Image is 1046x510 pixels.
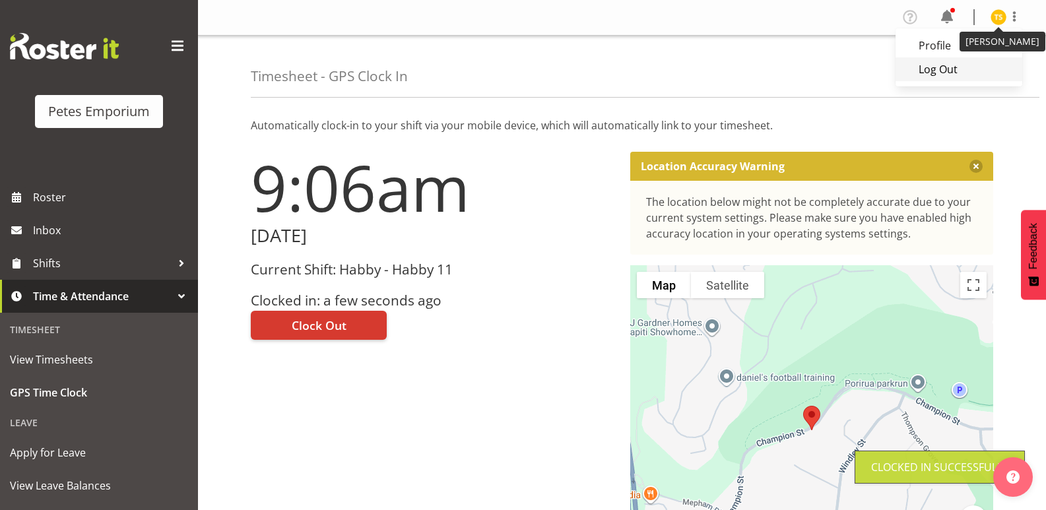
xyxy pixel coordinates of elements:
[48,102,150,121] div: Petes Emporium
[33,253,172,273] span: Shifts
[646,194,978,241] div: The location below might not be completely accurate due to your current system settings. Please m...
[641,160,785,173] p: Location Accuracy Warning
[33,286,172,306] span: Time & Attendance
[1028,223,1039,269] span: Feedback
[3,316,195,343] div: Timesheet
[1021,210,1046,300] button: Feedback - Show survey
[33,220,191,240] span: Inbox
[292,317,346,334] span: Clock Out
[10,443,188,462] span: Apply for Leave
[251,117,993,133] p: Automatically clock-in to your shift via your mobile device, which will automatically link to you...
[3,469,195,502] a: View Leave Balances
[251,293,614,308] h3: Clocked in: a few seconds ago
[251,311,387,340] button: Clock Out
[3,343,195,376] a: View Timesheets
[871,459,1008,475] div: Clocked in Successfully
[251,262,614,277] h3: Current Shift: Habby - Habby 11
[3,436,195,469] a: Apply for Leave
[33,187,191,207] span: Roster
[3,409,195,436] div: Leave
[969,160,983,173] button: Close message
[1006,470,1020,484] img: help-xxl-2.png
[10,476,188,495] span: View Leave Balances
[991,9,1006,25] img: tamara-straker11292.jpg
[251,152,614,223] h1: 9:06am
[251,69,408,84] h4: Timesheet - GPS Clock In
[637,272,691,298] button: Show street map
[896,57,1022,81] a: Log Out
[691,272,764,298] button: Show satellite imagery
[10,350,188,369] span: View Timesheets
[251,226,614,246] h2: [DATE]
[10,383,188,402] span: GPS Time Clock
[896,34,1022,57] a: Profile
[10,33,119,59] img: Rosterit website logo
[960,272,987,298] button: Toggle fullscreen view
[3,376,195,409] a: GPS Time Clock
